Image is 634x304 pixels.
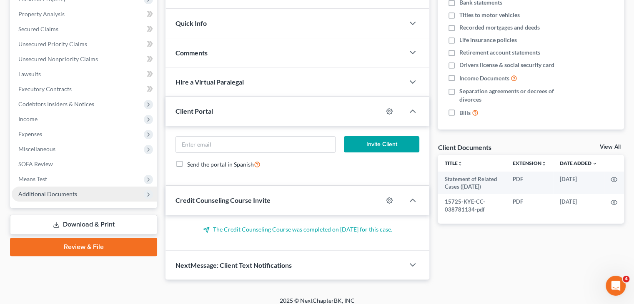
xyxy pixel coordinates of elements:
a: Date Added expand_more [560,160,597,166]
span: Property Analysis [18,10,65,17]
span: Unsecured Priority Claims [18,40,87,47]
p: The Credit Counseling Course was completed on [DATE] for this case. [175,225,419,234]
span: Recorded mortgages and deeds [459,23,540,32]
input: Enter email [176,137,335,152]
td: Statement of Related Cases ([DATE]) [438,172,506,194]
i: unfold_more [457,161,462,166]
a: Lawsuits [12,67,157,82]
a: Property Analysis [12,7,157,22]
span: Bills [459,109,471,117]
span: Send the portal in Spanish [187,161,254,168]
span: Lawsuits [18,70,41,77]
span: Hire a Virtual Paralegal [175,78,244,86]
span: Means Test [18,175,47,182]
td: PDF [506,172,553,194]
span: Comments [175,49,208,57]
span: 4 [623,276,629,282]
a: Extensionunfold_more [513,160,546,166]
i: unfold_more [541,161,546,166]
span: Titles to motor vehicles [459,11,520,19]
a: Unsecured Priority Claims [12,37,157,52]
span: SOFA Review [18,160,53,167]
span: Executory Contracts [18,85,72,92]
span: Quick Info [175,19,207,27]
span: Income [18,115,38,122]
span: Retirement account statements [459,48,540,57]
a: SOFA Review [12,157,157,172]
span: Income Documents [459,74,509,82]
td: PDF [506,194,553,217]
td: [DATE] [553,194,604,217]
a: Secured Claims [12,22,157,37]
a: Review & File [10,238,157,256]
i: expand_more [592,161,597,166]
a: Titleunfold_more [444,160,462,166]
span: Credit Counseling Course Invite [175,196,271,204]
span: Drivers license & social security card [459,61,554,69]
td: [DATE] [553,172,604,194]
iframe: Intercom live chat [606,276,626,296]
a: Unsecured Nonpriority Claims [12,52,157,67]
button: Invite Client [344,136,420,153]
div: Client Documents [438,143,491,152]
span: Separation agreements or decrees of divorces [459,87,570,104]
span: NextMessage: Client Text Notifications [175,261,292,269]
span: Miscellaneous [18,145,55,152]
span: Unsecured Nonpriority Claims [18,55,98,62]
span: Secured Claims [18,25,58,32]
span: Life insurance policies [459,36,517,44]
span: Client Portal [175,107,213,115]
a: View All [600,144,621,150]
span: Additional Documents [18,190,77,197]
span: Expenses [18,130,42,137]
td: 15725-KYE-CC-038781134-pdf [438,194,506,217]
a: Executory Contracts [12,82,157,97]
span: Codebtors Insiders & Notices [18,100,94,107]
a: Download & Print [10,215,157,234]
